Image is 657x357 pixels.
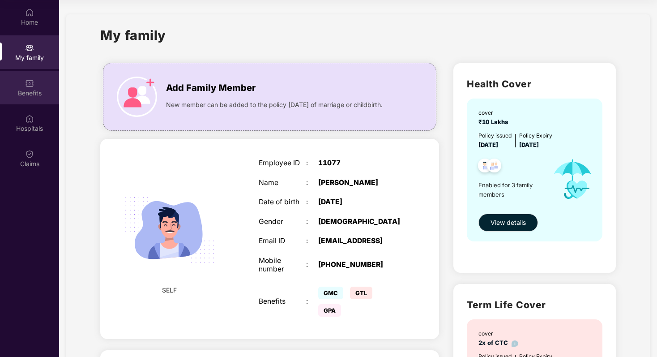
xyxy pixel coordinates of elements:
[478,181,545,199] span: Enabled for 3 family members
[259,179,306,187] div: Name
[519,141,539,148] span: [DATE]
[467,77,602,91] h2: Health Cover
[259,257,306,273] div: Mobile number
[318,218,401,226] div: [DEMOGRAPHIC_DATA]
[318,179,401,187] div: [PERSON_NAME]
[306,261,318,269] div: :
[259,159,306,168] div: Employee ID
[259,218,306,226] div: Gender
[162,285,177,295] span: SELF
[114,174,225,285] img: svg+xml;base64,PHN2ZyB4bWxucz0iaHR0cDovL3d3dy53My5vcmcvMjAwMC9zdmciIHdpZHRoPSIyMjQiIGhlaWdodD0iMT...
[467,297,602,312] h2: Term Life Cover
[478,118,512,125] span: ₹10 Lakhs
[478,329,518,338] div: cover
[306,218,318,226] div: :
[318,287,343,299] span: GMC
[25,79,34,88] img: svg+xml;base64,PHN2ZyBpZD0iQmVuZWZpdHMiIHhtbG5zPSJodHRwOi8vd3d3LnczLm9yZy8yMDAwL3N2ZyIgd2lkdGg9Ij...
[318,237,401,245] div: [EMAIL_ADDRESS]
[318,159,401,168] div: 11077
[306,159,318,168] div: :
[25,8,34,17] img: svg+xml;base64,PHN2ZyBpZD0iSG9tZSIgeG1sbnM9Imh0dHA6Ly93d3cudzMub3JnLzIwMDAvc3ZnIiB3aWR0aD0iMjAiIG...
[512,340,518,347] img: info
[306,237,318,245] div: :
[25,150,34,159] img: svg+xml;base64,PHN2ZyBpZD0iQ2xhaW0iIHhtbG5zPSJodHRwOi8vd3d3LnczLm9yZy8yMDAwL3N2ZyIgd2lkdGg9IjIwIi...
[491,218,526,228] span: View details
[478,108,512,117] div: cover
[318,261,401,269] div: [PHONE_NUMBER]
[478,214,538,232] button: View details
[259,297,306,306] div: Benefits
[25,114,34,123] img: svg+xml;base64,PHN2ZyBpZD0iSG9zcGl0YWxzIiB4bWxucz0iaHR0cDovL3d3dy53My5vcmcvMjAwMC9zdmciIHdpZHRoPS...
[519,131,552,140] div: Policy Expiry
[306,198,318,206] div: :
[350,287,372,299] span: GTL
[318,198,401,206] div: [DATE]
[318,304,341,317] span: GPA
[478,131,512,140] div: Policy issued
[483,156,505,178] img: svg+xml;base64,PHN2ZyB4bWxucz0iaHR0cDovL3d3dy53My5vcmcvMjAwMC9zdmciIHdpZHRoPSI0OC45NDMiIGhlaWdodD...
[545,150,600,209] img: icon
[474,156,496,178] img: svg+xml;base64,PHN2ZyB4bWxucz0iaHR0cDovL3d3dy53My5vcmcvMjAwMC9zdmciIHdpZHRoPSI0OC45NDMiIGhlaWdodD...
[117,77,157,117] img: icon
[306,297,318,306] div: :
[259,237,306,245] div: Email ID
[100,25,166,45] h1: My family
[166,100,383,110] span: New member can be added to the policy [DATE] of marriage or childbirth.
[259,198,306,206] div: Date of birth
[478,339,518,346] span: 2x of CTC
[478,141,498,148] span: [DATE]
[25,43,34,52] img: svg+xml;base64,PHN2ZyB3aWR0aD0iMjAiIGhlaWdodD0iMjAiIHZpZXdCb3g9IjAgMCAyMCAyMCIgZmlsbD0ibm9uZSIgeG...
[166,81,256,95] span: Add Family Member
[306,179,318,187] div: :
